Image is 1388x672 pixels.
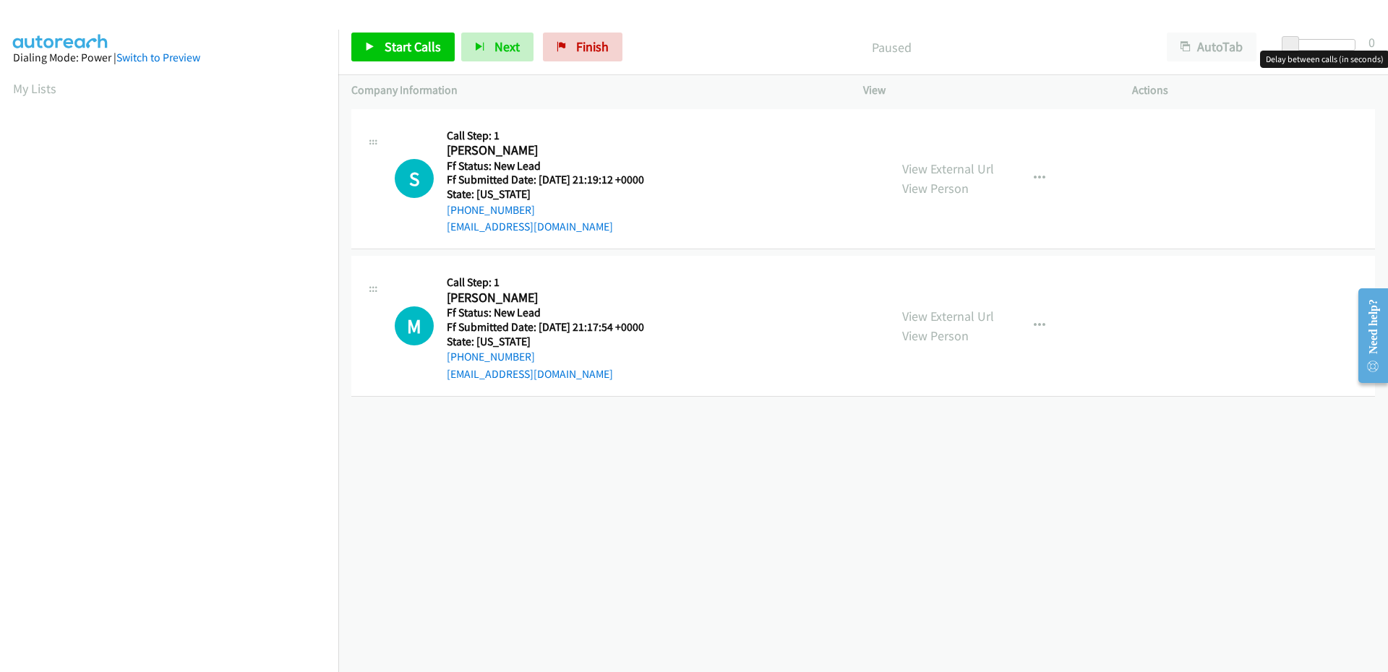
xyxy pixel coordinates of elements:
a: Finish [543,33,622,61]
button: Next [461,33,534,61]
h5: Ff Status: New Lead [447,306,662,320]
p: Actions [1132,82,1375,99]
span: Next [494,38,520,55]
h2: [PERSON_NAME] [447,290,662,306]
a: Start Calls [351,33,455,61]
p: View [863,82,1106,99]
h5: Ff Status: New Lead [447,159,662,173]
a: My Lists [13,80,56,97]
p: Company Information [351,82,837,99]
button: AutoTab [1167,33,1256,61]
div: 0 [1368,33,1375,52]
a: View External Url [902,160,994,177]
a: [EMAIL_ADDRESS][DOMAIN_NAME] [447,367,613,381]
div: Dialing Mode: Power | [13,49,325,66]
h5: State: [US_STATE] [447,187,662,202]
a: View Person [902,180,969,197]
span: Finish [576,38,609,55]
a: [PHONE_NUMBER] [447,350,535,363]
h1: S [395,159,434,198]
a: View External Url [902,308,994,324]
div: The call is yet to be attempted [395,306,434,345]
a: Switch to Preview [116,51,200,64]
h5: Ff Submitted Date: [DATE] 21:19:12 +0000 [447,173,662,187]
h5: State: [US_STATE] [447,335,662,349]
iframe: Resource Center [1346,278,1388,393]
a: View Person [902,327,969,344]
a: [PHONE_NUMBER] [447,203,535,217]
h1: M [395,306,434,345]
a: [EMAIL_ADDRESS][DOMAIN_NAME] [447,220,613,233]
h5: Call Step: 1 [447,129,662,143]
h2: [PERSON_NAME] [447,142,662,159]
h5: Ff Submitted Date: [DATE] 21:17:54 +0000 [447,320,662,335]
h5: Call Step: 1 [447,275,662,290]
span: Start Calls [385,38,441,55]
p: Paused [642,38,1141,57]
